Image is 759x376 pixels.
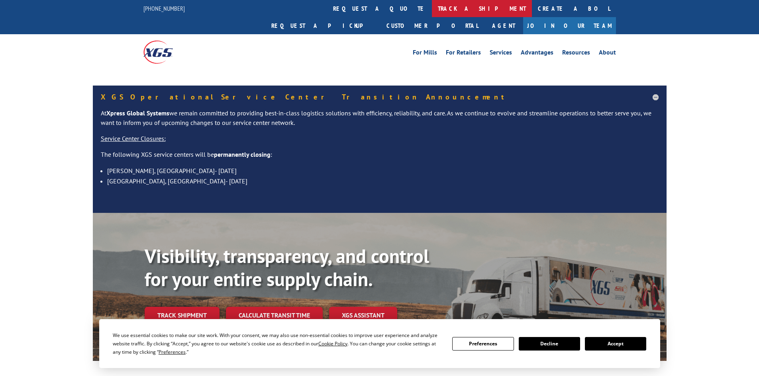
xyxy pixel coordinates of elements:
button: Preferences [452,337,514,351]
a: Calculate transit time [226,307,323,324]
strong: Xpress Global Systems [106,109,169,117]
h5: XGS Operational Service Center Transition Announcement [101,94,659,101]
a: Track shipment [145,307,220,323]
a: Join Our Team [523,17,616,34]
button: Decline [519,337,580,351]
li: [GEOGRAPHIC_DATA], [GEOGRAPHIC_DATA]- [DATE] [107,176,659,186]
p: The following XGS service centers will be : [101,150,659,166]
a: About [599,49,616,58]
a: Resources [562,49,590,58]
a: [PHONE_NUMBER] [143,4,185,12]
a: For Retailers [446,49,481,58]
span: Preferences [159,349,186,355]
b: Visibility, transparency, and control for your entire supply chain. [145,244,429,291]
a: Agent [484,17,523,34]
a: Advantages [521,49,553,58]
a: Customer Portal [380,17,484,34]
span: Cookie Policy [318,340,347,347]
a: For Mills [413,49,437,58]
a: Services [490,49,512,58]
div: We use essential cookies to make our site work. With your consent, we may also use non-essential ... [113,331,443,356]
a: Request a pickup [265,17,380,34]
li: [PERSON_NAME], [GEOGRAPHIC_DATA]- [DATE] [107,166,659,176]
a: XGS ASSISTANT [329,307,397,324]
p: At we remain committed to providing best-in-class logistics solutions with efficiency, reliabilit... [101,109,659,134]
u: Service Center Closures: [101,134,166,142]
div: Cookie Consent Prompt [99,319,660,368]
strong: permanently closing [214,150,271,158]
button: Accept [585,337,646,351]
